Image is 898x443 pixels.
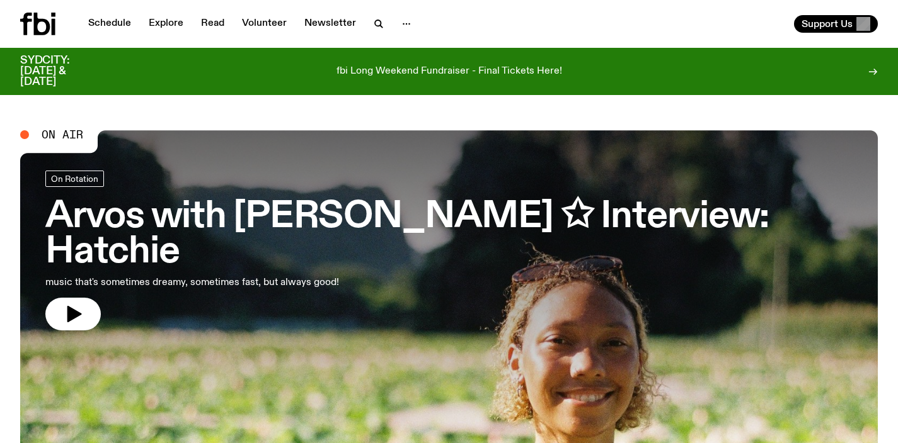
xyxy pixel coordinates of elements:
[45,171,104,187] a: On Rotation
[45,199,853,270] h3: Arvos with [PERSON_NAME] ✩ Interview: Hatchie
[42,129,83,140] span: On Air
[794,15,878,33] button: Support Us
[51,174,98,184] span: On Rotation
[234,15,294,33] a: Volunteer
[297,15,364,33] a: Newsletter
[81,15,139,33] a: Schedule
[45,171,853,330] a: Arvos with [PERSON_NAME] ✩ Interview: Hatchiemusic that's sometimes dreamy, sometimes fast, but a...
[20,55,101,87] h3: SYDCITY: [DATE] & [DATE]
[141,15,191,33] a: Explore
[45,275,368,290] p: music that's sometimes dreamy, sometimes fast, but always good!
[802,18,853,30] span: Support Us
[193,15,232,33] a: Read
[337,66,562,77] p: fbi Long Weekend Fundraiser - Final Tickets Here!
